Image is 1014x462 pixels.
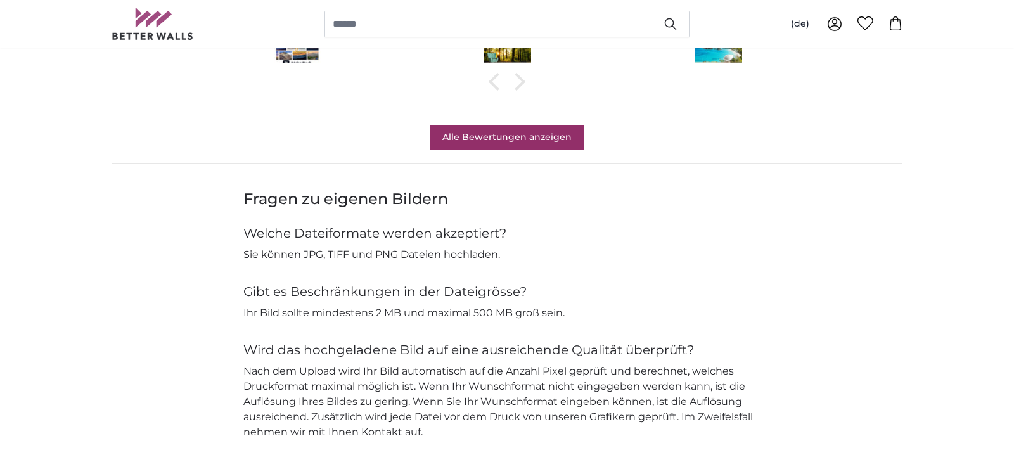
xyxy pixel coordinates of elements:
[695,31,742,67] img: Fototapete Mein Lieblinsplatz am Strand
[484,31,531,67] img: Fototapete Sonnenuntergang zwischen den Bäumen
[243,364,771,440] p: Nach dem Upload wird Ihr Bild automatisch auf die Anzahl Pixel geprüft und berechnet, welches Dru...
[243,305,771,321] p: Ihr Bild sollte mindestens 2 MB und maximal 500 MB groß sein.
[243,283,771,300] h4: Gibt es Beschränkungen in der Dateigrösse?
[274,31,321,67] img: Stockfoto
[430,125,584,150] a: Alle Bewertungen anzeigen
[243,341,771,359] h4: Wird das hochgeladene Bild auf eine ausreichende Qualität überprüft?
[243,189,771,209] h3: Fragen zu eigenen Bildern
[243,247,771,262] p: Sie können JPG, TIFF und PNG Dateien hochladen.
[243,224,771,242] h4: Welche Dateiformate werden akzeptiert?
[112,8,194,40] img: Betterwalls
[781,13,819,35] button: (de)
